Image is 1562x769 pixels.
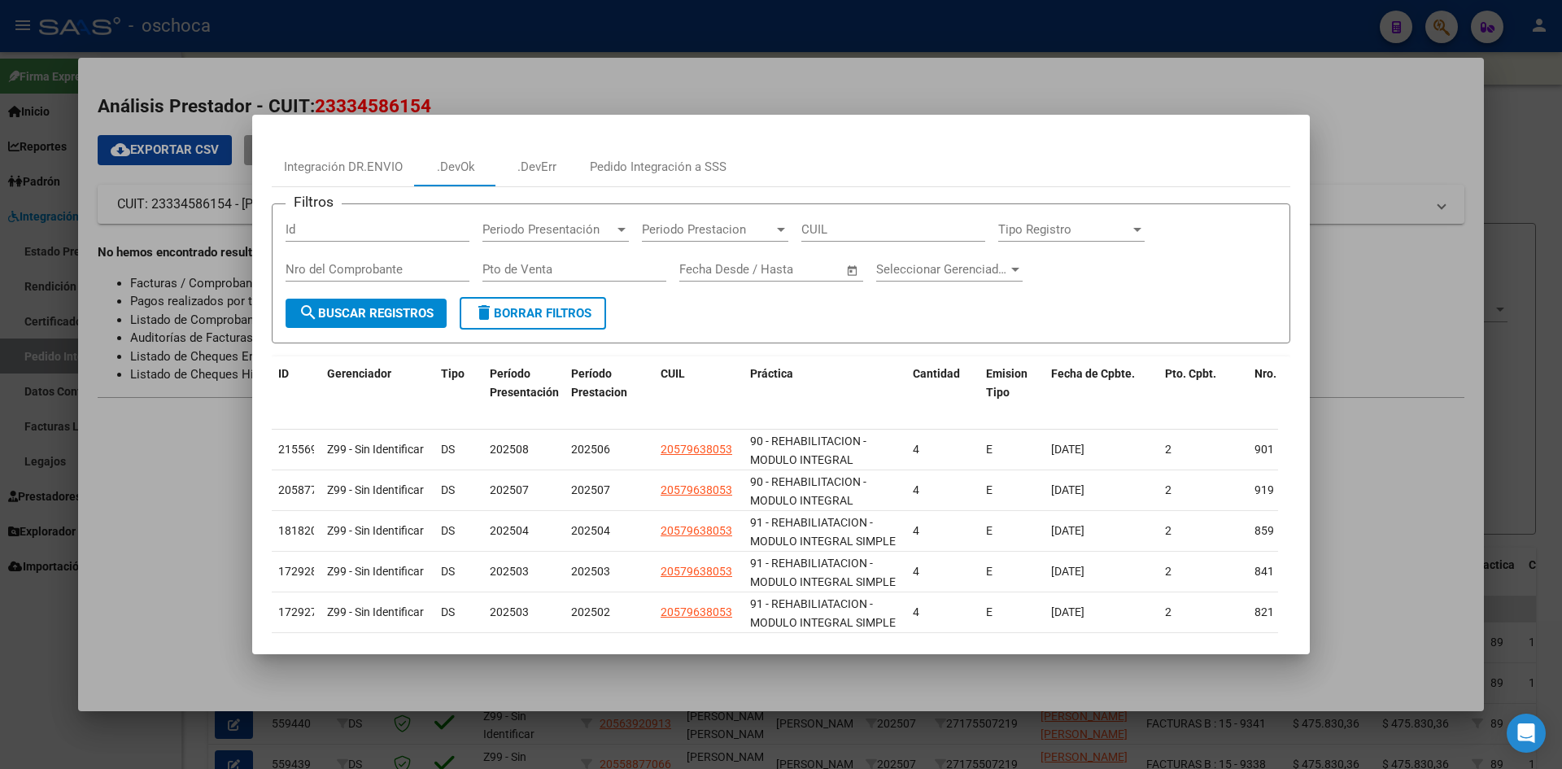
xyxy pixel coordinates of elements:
span: E [986,605,993,618]
datatable-header-cell: Emision Tipo [980,356,1045,410]
input: Fecha inicio [679,262,745,277]
span: 202503 [490,605,529,618]
div: .DevErr [517,158,556,177]
span: 20579638053 [661,524,732,537]
span: 821 [1254,605,1274,618]
span: DS [441,483,455,496]
span: Z99 - Sin Identificar [327,483,424,496]
span: 90 - REHABILITACION - MODULO INTEGRAL INTENSIVO (SEMANAL) [750,475,870,526]
span: Z99 - Sin Identificar [327,524,424,537]
span: 841 [1254,565,1274,578]
span: 202507 [490,483,529,496]
span: 4 [913,605,919,618]
span: 20579638053 [661,605,732,618]
span: 2 [1165,605,1171,618]
span: 90 - REHABILITACION - MODULO INTEGRAL INTENSIVO (SEMANAL) [750,435,870,485]
span: DS [441,443,455,456]
span: DS [441,565,455,578]
datatable-header-cell: Pto. Cpbt. [1158,356,1248,410]
span: Período Prestacion [571,367,627,399]
span: Tipo [441,367,465,380]
span: [DATE] [1051,483,1084,496]
button: Buscar Registros [286,299,447,328]
datatable-header-cell: Fecha de Cpbte. [1045,356,1158,410]
span: 2 [1165,565,1171,578]
span: 202504 [490,524,529,537]
span: Período Presentación [490,367,559,399]
span: Nro. Cpbt. [1254,367,1307,380]
span: 2 [1165,524,1171,537]
span: 202507 [571,483,610,496]
span: E [986,565,993,578]
div: .DevOk [437,158,475,177]
span: 4 [913,565,919,578]
span: Periodo Presentación [482,222,614,237]
span: Seleccionar Gerenciador [876,262,1008,277]
span: Buscar Registros [299,306,434,321]
datatable-header-cell: Período Prestacion [565,356,654,410]
datatable-header-cell: Práctica [744,356,906,410]
datatable-header-cell: Nro. Cpbt. [1248,356,1337,410]
span: Z99 - Sin Identificar [327,565,424,578]
span: [DATE] [1051,565,1084,578]
span: [DATE] [1051,605,1084,618]
datatable-header-cell: Tipo [434,356,483,410]
datatable-header-cell: CUIL [654,356,744,410]
span: 20579638053 [661,443,732,456]
span: Pto. Cpbt. [1165,367,1216,380]
span: Práctica [750,367,793,380]
span: Tipo Registro [998,222,1130,237]
button: Open calendar [844,261,862,280]
span: 4 [913,483,919,496]
span: 202506 [571,443,610,456]
span: Emision Tipo [986,367,1028,399]
span: CUIL [661,367,685,380]
span: 202503 [490,565,529,578]
span: 91 - REHABILIATACION - MODULO INTEGRAL SIMPLE (SEMANAL) [750,597,896,648]
span: 919 [1254,483,1274,496]
span: Borrar Filtros [474,306,591,321]
span: 2 [1165,443,1171,456]
h3: Filtros [286,191,342,212]
span: ID [278,367,289,380]
span: 4 [913,443,919,456]
span: 202504 [571,524,610,537]
span: 2058770 [278,483,324,496]
span: E [986,483,993,496]
span: Periodo Prestacion [642,222,774,237]
span: E [986,443,993,456]
div: Pedido Integración a SSS [590,158,726,177]
span: 2 [1165,483,1171,496]
span: Z99 - Sin Identificar [327,443,424,456]
span: Gerenciador [327,367,391,380]
span: 20579638053 [661,483,732,496]
datatable-header-cell: Cantidad [906,356,980,410]
span: [DATE] [1051,524,1084,537]
span: Fecha de Cpbte. [1051,367,1135,380]
span: 202503 [571,565,610,578]
span: 1729277 [278,605,324,618]
span: 2155698 [278,443,324,456]
div: Open Intercom Messenger [1507,714,1546,753]
div: Integración DR.ENVIO [284,158,403,177]
mat-icon: search [299,303,318,322]
span: Cantidad [913,367,960,380]
span: 901 [1254,443,1274,456]
span: Z99 - Sin Identificar [327,605,424,618]
span: 91 - REHABILIATACION - MODULO INTEGRAL SIMPLE (SEMANAL) [750,516,896,566]
span: E [986,524,993,537]
datatable-header-cell: Gerenciador [321,356,434,410]
span: 4 [913,524,919,537]
span: 91 - REHABILIATACION - MODULO INTEGRAL SIMPLE (SEMANAL) [750,557,896,607]
span: 859 [1254,524,1274,537]
datatable-header-cell: ID [272,356,321,410]
span: 1729280 [278,565,324,578]
mat-icon: delete [474,303,494,322]
span: 1818201 [278,524,324,537]
button: Borrar Filtros [460,297,606,330]
input: Fecha fin [760,262,839,277]
datatable-header-cell: Período Presentación [483,356,565,410]
span: 202502 [571,605,610,618]
span: [DATE] [1051,443,1084,456]
span: 20579638053 [661,565,732,578]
